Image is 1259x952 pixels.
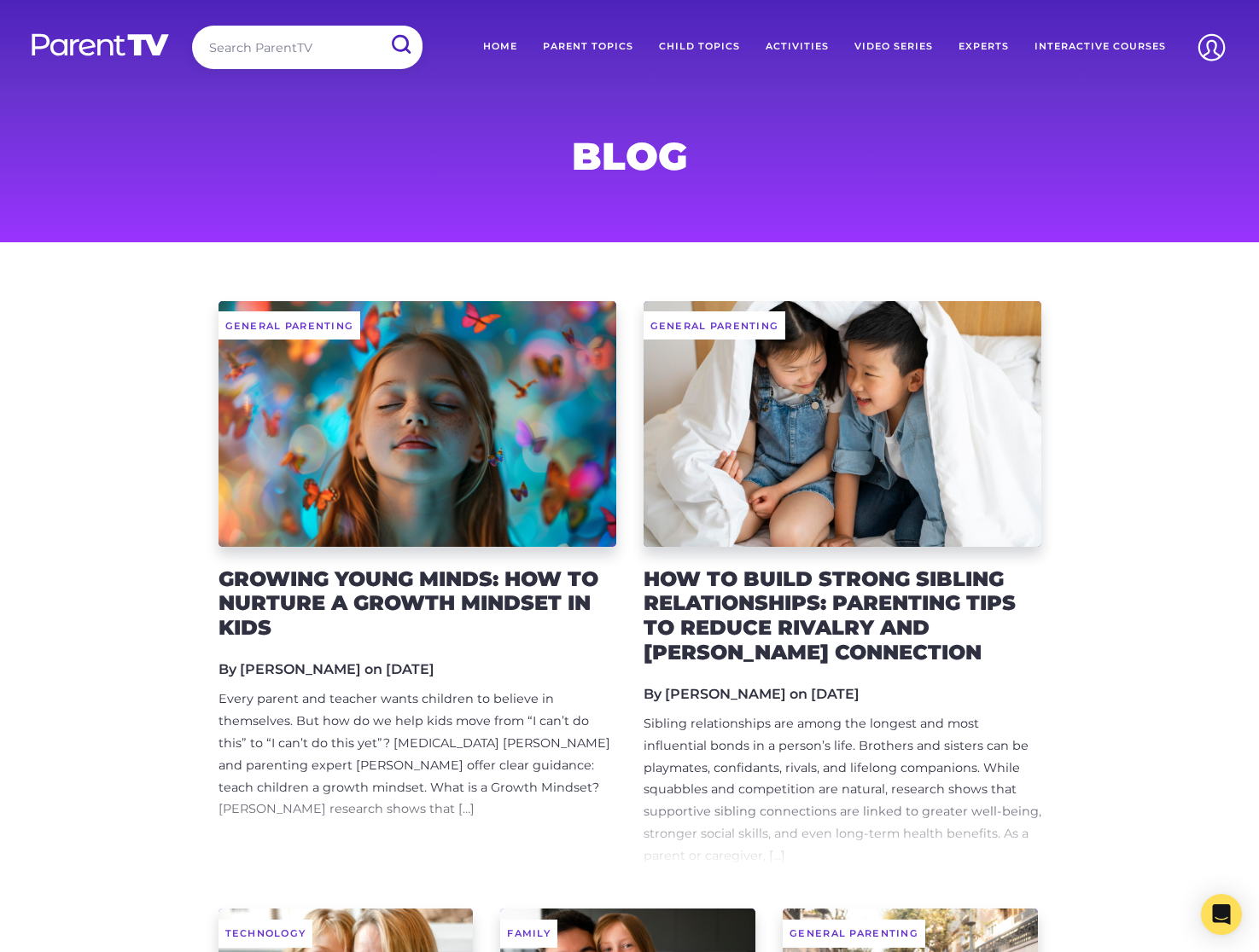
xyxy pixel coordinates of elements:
h5: By [PERSON_NAME] on [DATE] [219,661,616,677]
a: Parent Topics [530,26,646,68]
a: Experts [946,26,1022,68]
span: Family [500,920,557,948]
span: General Parenting [783,920,925,948]
span: General Parenting [644,311,786,340]
div: Open Intercom Messenger [1201,894,1242,935]
h2: How to Build Strong Sibling Relationships: Parenting Tips to Reduce Rivalry and [PERSON_NAME] Con... [644,567,1041,665]
img: Account [1190,26,1233,69]
h5: By [PERSON_NAME] on [DATE] [644,686,1041,702]
span: Technology [219,920,313,948]
div: Every parent and teacher wants children to believe in themselves. But how do we help kids move fr... [219,688,616,821]
h2: Growing Young Minds: How to Nurture a Growth Mindset in Kids [219,567,616,641]
h1: Blog [219,139,1041,173]
div: Sibling relationships are among the longest and most influential bonds in a person’s life. Brothe... [644,713,1041,868]
a: Video Series [842,26,946,68]
a: Interactive Courses [1022,26,1179,68]
a: Home [470,26,530,68]
a: General Parenting How to Build Strong Sibling Relationships: Parenting Tips to Reduce Rivalry and... [644,301,1041,868]
span: General Parenting [219,311,361,340]
input: Submit [378,26,423,64]
a: General Parenting Growing Young Minds: How to Nurture a Growth Mindset in Kids By [PERSON_NAME] o... [219,301,616,868]
input: Search ParentTV [192,26,423,69]
a: Child Topics [646,26,753,68]
img: parenttv-logo-white.4c85aaf.svg [30,32,171,57]
a: Activities [753,26,842,68]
